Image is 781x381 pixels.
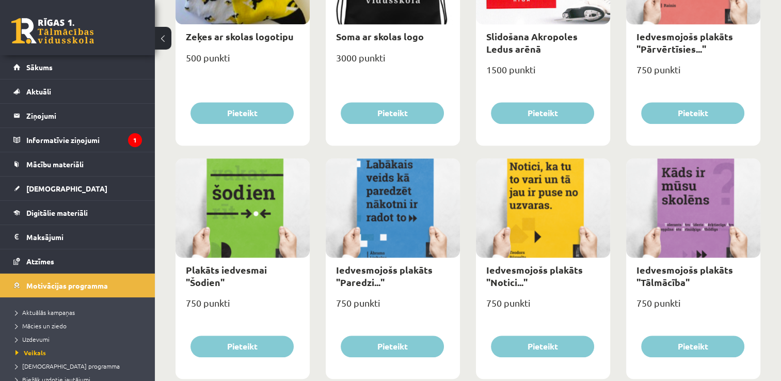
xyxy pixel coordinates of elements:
span: Mācību materiāli [26,160,84,169]
button: Pieteikt [491,336,594,357]
a: Uzdevumi [15,335,145,344]
a: Plakāts iedvesmai "Šodien" [186,264,267,288]
button: Pieteikt [641,336,744,357]
span: Mācies un ziedo [15,322,67,330]
span: Aktuāli [26,87,51,96]
div: 750 punkti [476,294,610,320]
button: Pieteikt [190,102,294,124]
div: 750 punkti [626,61,760,87]
a: Aktuālās kampaņas [15,308,145,317]
i: 1 [128,133,142,147]
span: [DEMOGRAPHIC_DATA] [26,184,107,193]
span: Digitālie materiāli [26,208,88,217]
div: 750 punkti [326,294,460,320]
a: Zeķes ar skolas logotipu [186,30,294,42]
a: Mācies un ziedo [15,321,145,330]
a: Digitālie materiāli [13,201,142,225]
a: Slidošana Akropoles Ledus arēnā [486,30,578,54]
a: Veikals [15,348,145,357]
span: Sākums [26,62,53,72]
a: Iedvesmojošs plakāts "Notici..." [486,264,583,288]
button: Pieteikt [190,336,294,357]
div: 750 punkti [176,294,310,320]
button: Pieteikt [341,336,444,357]
a: Motivācijas programma [13,274,142,297]
a: Iedvesmojošs plakāts "Paredzi..." [336,264,433,288]
a: Aktuāli [13,80,142,103]
a: Sākums [13,55,142,79]
a: Mācību materiāli [13,152,142,176]
a: [DEMOGRAPHIC_DATA] programma [15,361,145,371]
a: Atzīmes [13,249,142,273]
a: Iedvesmojošs plakāts "Pārvērtīsies..." [636,30,733,54]
a: [DEMOGRAPHIC_DATA] [13,177,142,200]
span: Motivācijas programma [26,281,108,290]
button: Pieteikt [641,102,744,124]
span: [DEMOGRAPHIC_DATA] programma [15,362,120,370]
span: Aktuālās kampaņas [15,308,75,316]
div: 500 punkti [176,49,310,75]
legend: Informatīvie ziņojumi [26,128,142,152]
a: Soma ar skolas logo [336,30,424,42]
a: Informatīvie ziņojumi1 [13,128,142,152]
button: Pieteikt [491,102,594,124]
div: 1500 punkti [476,61,610,87]
span: Veikals [15,348,46,357]
div: 750 punkti [626,294,760,320]
a: Rīgas 1. Tālmācības vidusskola [11,18,94,44]
span: Atzīmes [26,257,54,266]
button: Pieteikt [341,102,444,124]
legend: Maksājumi [26,225,142,249]
a: Ziņojumi [13,104,142,128]
a: Maksājumi [13,225,142,249]
legend: Ziņojumi [26,104,142,128]
a: Iedvesmojošs plakāts "Tālmācība" [636,264,733,288]
span: Uzdevumi [15,335,50,343]
div: 3000 punkti [326,49,460,75]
